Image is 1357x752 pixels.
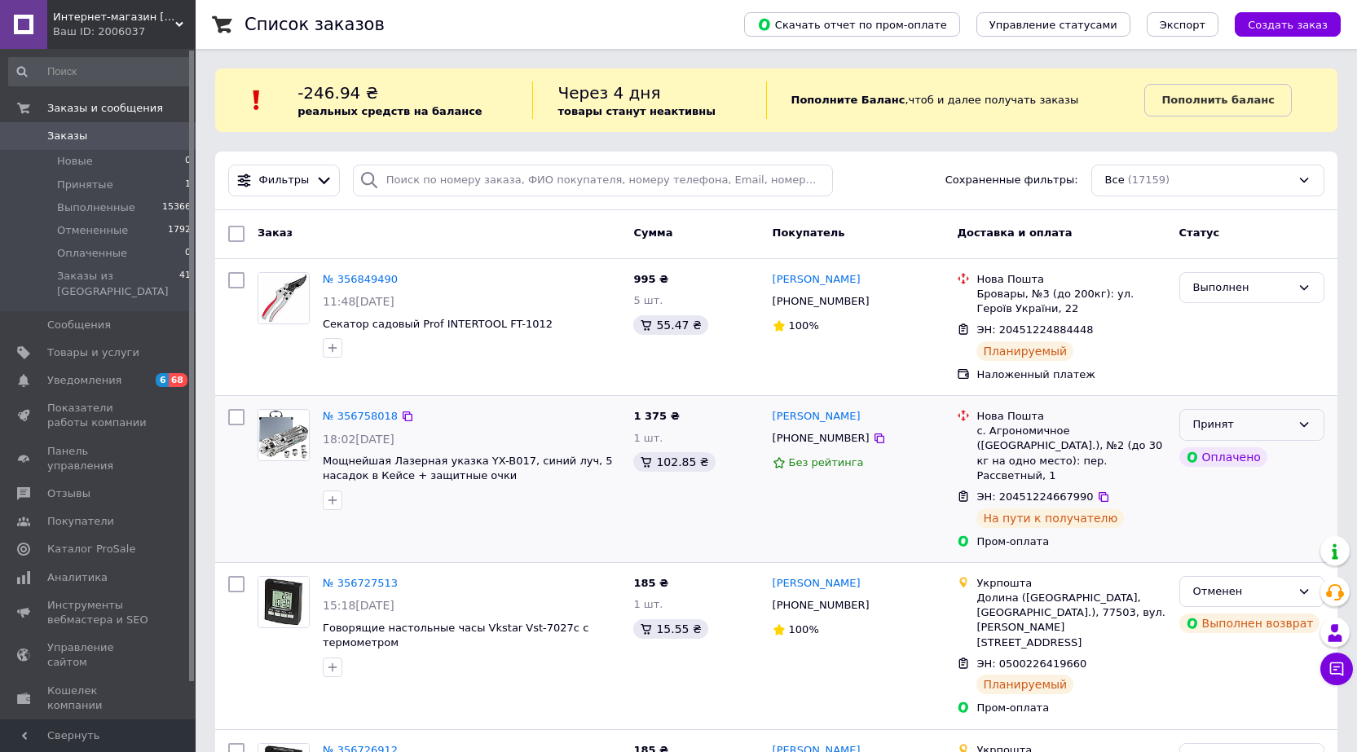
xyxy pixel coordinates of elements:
[1179,226,1220,239] span: Статус
[57,269,179,298] span: Заказы из [GEOGRAPHIC_DATA]
[245,15,385,34] h1: Список заказов
[323,622,588,649] a: Говорящие настольные часы Vkstar Vst-7027c с термометром
[353,165,833,196] input: Поиск по номеру заказа, ФИО покупателя, номеру телефона, Email, номеру накладной
[633,410,679,422] span: 1 375 ₴
[976,341,1073,361] div: Планируемый
[1160,19,1205,31] span: Экспорт
[769,595,873,616] div: [PHONE_NUMBER]
[185,178,191,192] span: 1
[258,409,310,461] a: Фото товару
[957,226,1072,239] span: Доставка и оплата
[976,701,1165,715] div: Пром-оплата
[791,94,905,106] b: Пополните Баланс
[633,226,672,239] span: Сумма
[8,57,192,86] input: Поиск
[1218,18,1341,30] a: Создать заказ
[1179,447,1267,467] div: Оплачено
[258,272,310,324] a: Фото товару
[57,154,93,169] span: Новые
[168,223,191,238] span: 1792
[258,410,309,460] img: Фото товару
[179,269,191,298] span: 41
[769,428,873,449] div: [PHONE_NUMBER]
[245,88,269,112] img: :exclamation:
[976,272,1165,287] div: Нова Пошта
[47,129,87,143] span: Заказы
[323,410,398,422] a: № 356758018
[47,684,151,713] span: Кошелек компании
[323,433,394,446] span: 18:02[DATE]
[1128,174,1170,186] span: (17159)
[47,373,121,388] span: Уведомления
[1320,653,1353,685] button: Чат с покупателем
[773,576,861,591] a: [PERSON_NAME]
[773,226,845,239] span: Покупатель
[258,273,309,323] img: Фото товару
[789,319,819,332] span: 100%
[633,598,663,610] span: 1 шт.
[557,83,660,103] span: Через 4 дня
[557,105,716,117] b: товары станут неактивны
[185,246,191,261] span: 0
[323,599,394,612] span: 15:18[DATE]
[976,323,1093,336] span: ЭН: 20451224884448
[47,598,151,627] span: Инструменты вебмастера и SEO
[156,373,169,387] span: 6
[633,273,668,285] span: 995 ₴
[633,432,663,444] span: 1 шт.
[47,444,151,473] span: Панель управления
[976,576,1165,591] div: Укрпошта
[323,318,553,330] a: Секатор садовый Prof INTERTOOL FT-1012
[47,514,114,529] span: Покупатели
[1193,279,1291,297] div: Выполнен
[976,657,1086,670] span: ЭН: 0500226419660
[945,173,1078,188] span: Сохраненные фильтры:
[744,12,960,37] button: Скачать отчет по пром-оплате
[258,577,309,627] img: Фото товару
[53,24,196,39] div: Ваш ID: 2006037
[976,367,1165,382] div: Наложенный платеж
[47,401,151,430] span: Показатели работы компании
[259,173,310,188] span: Фильтры
[976,12,1130,37] button: Управление статусами
[57,246,127,261] span: Оплаченные
[766,81,1145,119] div: , чтоб и далее получать заказы
[47,570,108,585] span: Аналитика
[633,619,707,639] div: 15.55 ₴
[57,178,113,192] span: Принятые
[976,287,1165,316] div: Бровары, №3 (до 200кг): ул. Героїв України, 22
[258,576,310,628] a: Фото товару
[976,591,1165,650] div: Долина ([GEOGRAPHIC_DATA], [GEOGRAPHIC_DATA].), 77503, вул. [PERSON_NAME][STREET_ADDRESS]
[976,424,1165,483] div: с. Агрономичное ([GEOGRAPHIC_DATA].), №2 (до 30 кг на одно место): пер. Рассветный, 1
[769,291,873,312] div: [PHONE_NUMBER]
[47,542,135,556] span: Каталог ProSale
[1193,583,1291,600] div: Отменен
[757,17,947,32] span: Скачать отчет по пром-оплате
[258,226,293,239] span: Заказ
[976,534,1165,549] div: Пром-оплата
[773,409,861,424] a: [PERSON_NAME]
[47,640,151,670] span: Управление сайтом
[57,200,135,215] span: Выполненные
[323,455,613,482] span: Мощнейшая Лазерная указка YX-B017, синий луч, 5 насадок в Кейсе + защитные очки
[57,223,128,238] span: Отмененные
[47,101,163,116] span: Заказы и сообщения
[1193,416,1291,433] div: Принят
[1161,94,1274,106] b: Пополнить баланс
[976,490,1093,503] span: ЭН: 20451224667990
[1248,19,1328,31] span: Создать заказ
[297,105,482,117] b: реальных средств на балансе
[297,83,378,103] span: -246.94 ₴
[989,19,1117,31] span: Управление статусами
[789,623,819,635] span: 100%
[1235,12,1341,37] button: Создать заказ
[1179,613,1320,633] div: Выполнен возврат
[633,315,707,335] div: 55.47 ₴
[53,10,175,24] span: Интернет-магазин i-maxi.com.ua
[976,409,1165,424] div: Нова Пошта
[323,273,398,285] a: № 356849490
[1105,173,1125,188] span: Все
[162,200,191,215] span: 15366
[633,577,668,589] span: 185 ₴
